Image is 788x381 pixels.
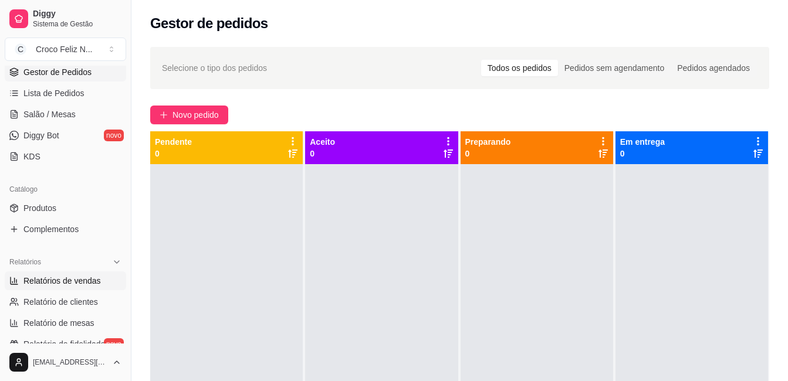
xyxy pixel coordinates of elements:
a: Relatórios de vendas [5,271,126,290]
a: Gestor de Pedidos [5,63,126,81]
p: Aceito [310,136,335,148]
span: KDS [23,151,40,162]
a: Relatório de clientes [5,292,126,311]
a: Lista de Pedidos [5,84,126,103]
span: C [15,43,26,55]
span: plus [160,111,168,119]
span: Complementos [23,223,79,235]
a: Relatório de mesas [5,314,126,332]
span: Relatório de mesas [23,317,94,329]
span: Selecione o tipo dos pedidos [162,62,267,74]
a: KDS [5,147,126,166]
a: Complementos [5,220,126,239]
p: Preparando [465,136,511,148]
div: Catálogo [5,180,126,199]
h2: Gestor de pedidos [150,14,268,33]
button: Select a team [5,38,126,61]
span: Relatórios [9,257,41,267]
a: Diggy Botnovo [5,126,126,145]
p: Em entrega [620,136,665,148]
button: Novo pedido [150,106,228,124]
div: Pedidos sem agendamento [558,60,671,76]
p: 0 [155,148,192,159]
span: Relatório de clientes [23,296,98,308]
span: Diggy Bot [23,130,59,141]
p: Pendente [155,136,192,148]
span: Relatório de fidelidade [23,338,105,350]
span: Salão / Mesas [23,108,76,120]
div: Croco Feliz N ... [36,43,92,55]
a: Salão / Mesas [5,105,126,124]
a: Relatório de fidelidadenovo [5,335,126,353]
span: Sistema de Gestão [33,19,121,29]
span: Relatórios de vendas [23,275,101,287]
span: [EMAIL_ADDRESS][DOMAIN_NAME] [33,358,107,367]
p: 0 [620,148,665,159]
p: 0 [310,148,335,159]
span: Gestor de Pedidos [23,66,92,78]
span: Produtos [23,202,56,214]
span: Diggy [33,9,121,19]
a: DiggySistema de Gestão [5,5,126,33]
div: Pedidos agendados [671,60,756,76]
a: Produtos [5,199,126,217]
span: Lista de Pedidos [23,87,84,99]
div: Todos os pedidos [481,60,558,76]
span: Novo pedido [173,108,219,121]
p: 0 [465,148,511,159]
button: [EMAIL_ADDRESS][DOMAIN_NAME] [5,348,126,376]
